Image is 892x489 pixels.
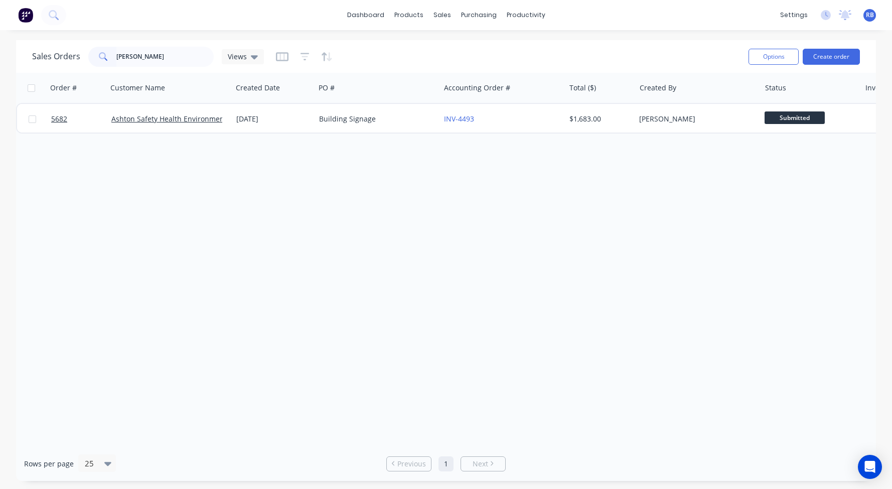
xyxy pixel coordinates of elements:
div: Building Signage [319,114,430,124]
div: settings [775,8,813,23]
div: Created By [640,83,676,93]
div: productivity [502,8,550,23]
a: Page 1 is your current page [438,456,454,471]
div: Status [765,83,786,93]
button: Options [749,49,799,65]
span: Next [473,459,488,469]
div: $1,683.00 [569,114,628,124]
div: Accounting Order # [444,83,510,93]
a: Ashton Safety Health Environment [111,114,227,124]
div: Customer Name [110,83,165,93]
a: 5682 [51,104,111,134]
div: [PERSON_NAME] [639,114,751,124]
span: Submitted [765,111,825,124]
div: Open Intercom Messenger [858,455,882,479]
span: 5682 [51,114,67,124]
button: Create order [803,49,860,65]
div: [DATE] [236,114,311,124]
div: Order # [50,83,77,93]
span: RB [866,11,874,20]
span: Views [228,51,247,62]
span: Rows per page [24,459,74,469]
div: Created Date [236,83,280,93]
a: INV-4493 [444,114,474,124]
h1: Sales Orders [32,52,80,61]
a: Next page [461,459,505,469]
a: dashboard [342,8,389,23]
img: Factory [18,8,33,23]
span: Previous [397,459,426,469]
div: PO # [319,83,335,93]
ul: Pagination [382,456,510,471]
a: Previous page [387,459,431,469]
input: Search... [116,47,214,67]
div: sales [428,8,456,23]
div: Total ($) [569,83,596,93]
div: purchasing [456,8,502,23]
div: products [389,8,428,23]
